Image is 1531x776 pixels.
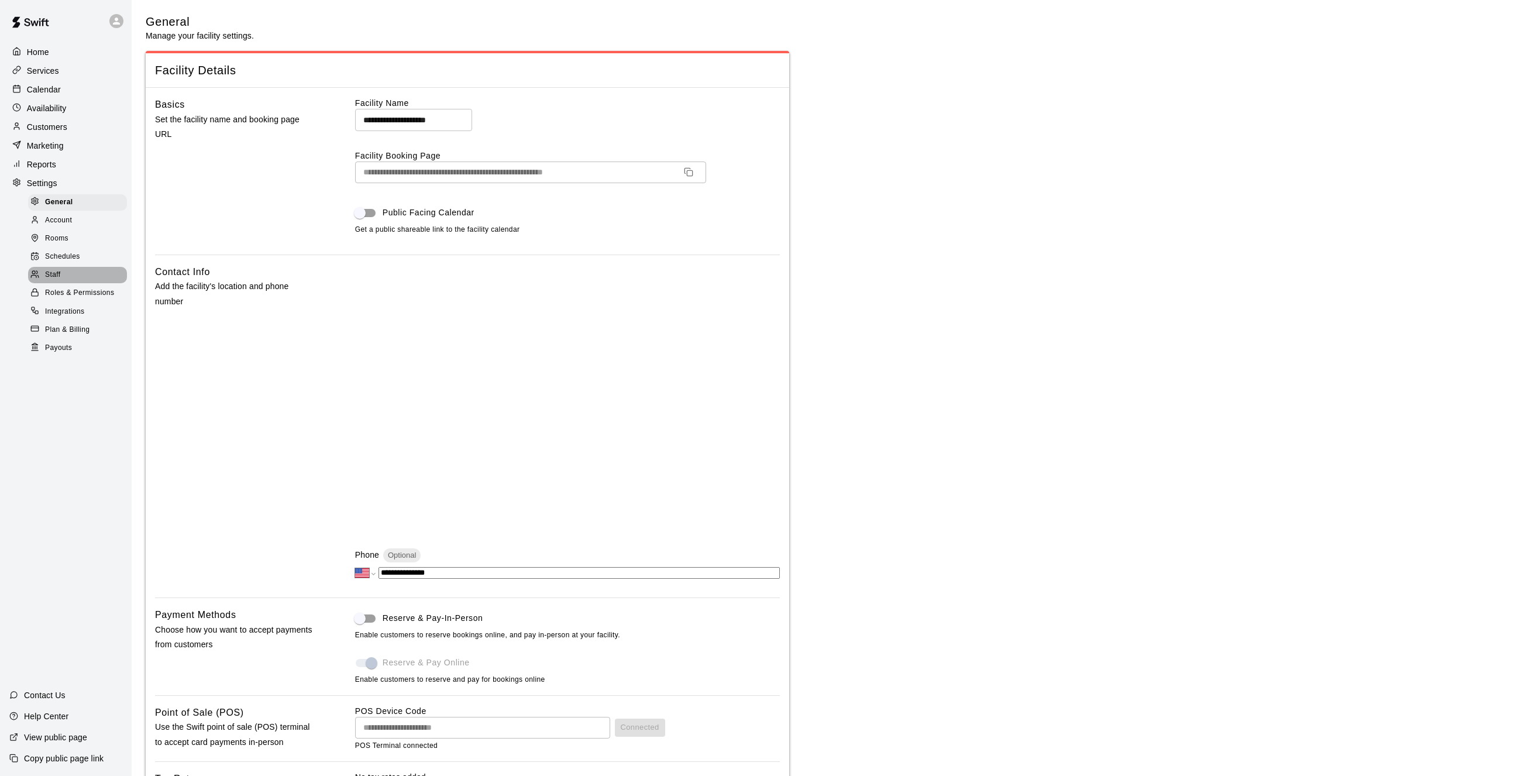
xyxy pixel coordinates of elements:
[28,211,132,229] a: Account
[27,84,61,95] p: Calendar
[45,215,72,226] span: Account
[155,97,185,112] h6: Basics
[9,174,122,192] a: Settings
[146,14,254,30] h5: General
[28,303,132,321] a: Integrations
[27,121,67,133] p: Customers
[355,706,426,716] label: POS Device Code
[27,177,57,189] p: Settings
[355,97,780,109] label: Facility Name
[24,710,68,722] p: Help Center
[146,30,254,42] p: Manage your facility settings.
[9,118,122,136] a: Customers
[27,102,67,114] p: Availability
[355,675,545,684] span: Enable customers to reserve and pay for bookings online
[28,339,132,357] a: Payouts
[355,150,780,162] label: Facility Booking Page
[9,137,122,154] a: Marketing
[28,321,132,339] a: Plan & Billing
[28,249,127,265] div: Schedules
[28,267,127,283] div: Staff
[27,140,64,152] p: Marketing
[383,612,483,624] span: Reserve & Pay-In-Person
[28,212,127,229] div: Account
[28,284,132,303] a: Roles & Permissions
[679,163,698,181] button: Copy URL
[27,65,59,77] p: Services
[45,287,114,299] span: Roles & Permissions
[383,551,421,559] span: Optional
[355,224,520,236] span: Get a public shareable link to the facility calendar
[28,322,127,338] div: Plan & Billing
[45,197,73,208] span: General
[9,43,122,61] a: Home
[27,46,49,58] p: Home
[28,266,132,284] a: Staff
[45,251,80,263] span: Schedules
[155,623,318,652] p: Choose how you want to accept payments from customers
[28,230,132,248] a: Rooms
[155,112,318,142] p: Set the facility name and booking page URL
[28,304,127,320] div: Integrations
[45,324,90,336] span: Plan & Billing
[383,657,470,669] span: Reserve & Pay Online
[28,340,127,356] div: Payouts
[24,753,104,764] p: Copy public page link
[28,248,132,266] a: Schedules
[28,285,127,301] div: Roles & Permissions
[28,194,127,211] div: General
[155,63,780,78] span: Facility Details
[45,269,60,281] span: Staff
[355,741,438,750] span: POS Terminal connected
[383,207,474,219] span: Public Facing Calendar
[355,630,780,641] span: Enable customers to reserve bookings online, and pay in-person at your facility.
[9,62,122,80] a: Services
[45,233,68,245] span: Rooms
[355,549,379,561] p: Phone
[9,81,122,98] a: Calendar
[155,265,210,280] h6: Contact Info
[28,231,127,247] div: Rooms
[155,279,318,308] p: Add the facility's location and phone number
[353,262,782,532] iframe: Secure address input frame
[45,306,85,318] span: Integrations
[9,156,122,173] a: Reports
[155,607,236,623] h6: Payment Methods
[9,99,122,117] a: Availability
[24,732,87,743] p: View public page
[155,705,244,720] h6: Point of Sale (POS)
[45,342,72,354] span: Payouts
[27,159,56,170] p: Reports
[155,720,318,749] p: Use the Swift point of sale (POS) terminal to accept card payments in-person
[28,193,132,211] a: General
[24,689,66,701] p: Contact Us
